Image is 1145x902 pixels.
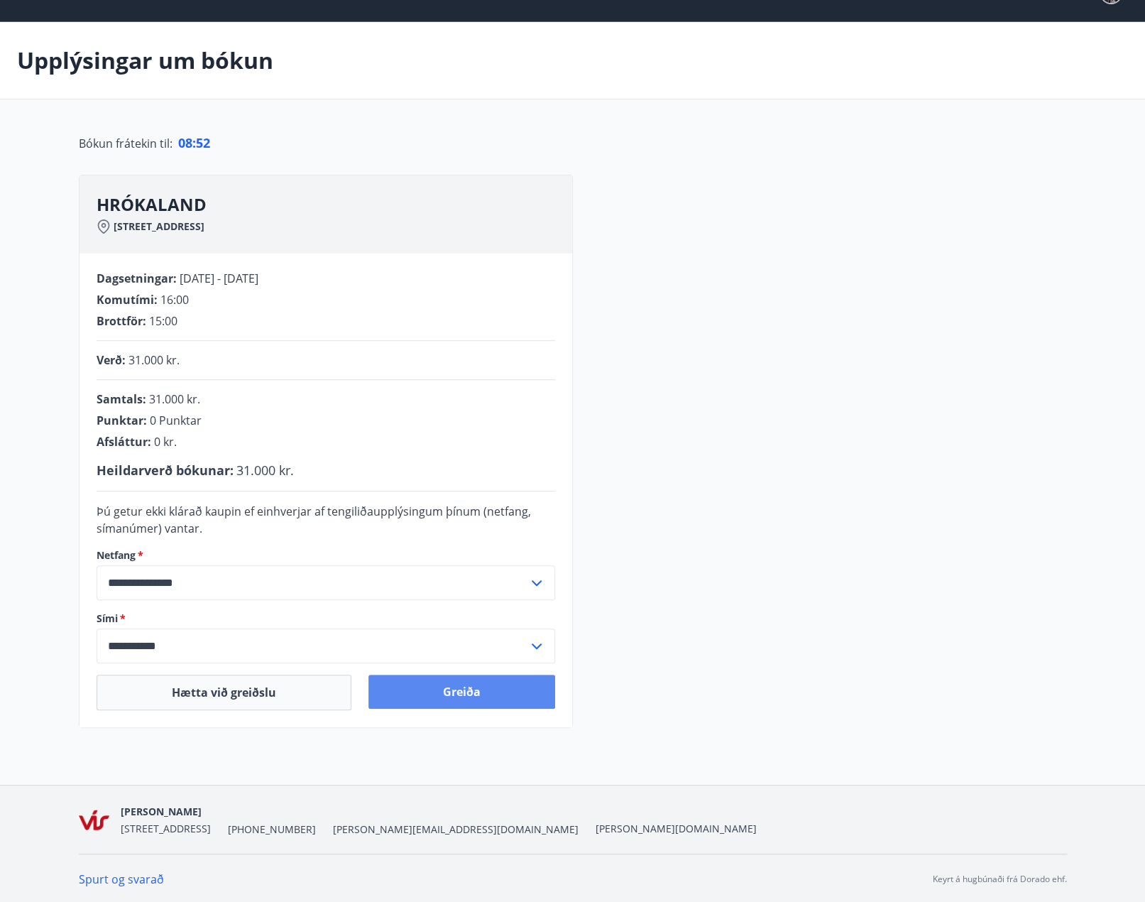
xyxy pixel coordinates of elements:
span: 0 kr. [154,434,177,450]
span: 16:00 [160,292,189,308]
span: Þú getur ekki klárað kaupin ef einhverjar af tengiliðaupplýsingum þínum (netfang, símanúmer) vantar. [97,504,531,536]
button: Hætta við greiðslu [97,675,351,710]
span: Bókun frátekin til : [79,135,172,152]
span: [DATE] - [DATE] [180,271,258,286]
span: [PHONE_NUMBER] [228,822,316,837]
span: Brottför : [97,313,146,329]
span: Punktar : [97,413,147,428]
button: Greiða [368,675,555,709]
span: Heildarverð bókunar : [97,462,234,479]
span: 0 Punktar [150,413,202,428]
span: Dagsetningar : [97,271,177,286]
span: 15:00 [149,313,177,329]
span: Verð : [97,352,126,368]
span: [STREET_ADDRESS] [114,219,204,234]
p: Upplýsingar um bókun [17,45,273,76]
span: [PERSON_NAME] [121,805,202,818]
span: 31.000 kr. [149,391,200,407]
a: [PERSON_NAME][DOMAIN_NAME] [596,822,757,835]
img: KLdt0xK1pgQPh9arYqkAgyEgeGrLnSBJDttyfTVn.png [79,805,109,835]
span: 31.000 kr. [236,462,294,479]
a: Spurt og svarað [79,871,164,887]
span: Afsláttur : [97,434,151,450]
label: Netfang [97,548,555,563]
label: Sími [97,612,555,626]
p: Keyrt á hugbúnaði frá Dorado ehf. [933,873,1067,886]
span: Komutími : [97,292,158,308]
span: Samtals : [97,391,146,407]
span: 08 : [178,134,196,151]
span: [PERSON_NAME][EMAIL_ADDRESS][DOMAIN_NAME] [333,822,579,837]
span: [STREET_ADDRESS] [121,822,211,835]
span: 52 [196,134,210,151]
h3: HRÓKALAND [97,192,572,217]
span: 31.000 kr. [128,352,180,368]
